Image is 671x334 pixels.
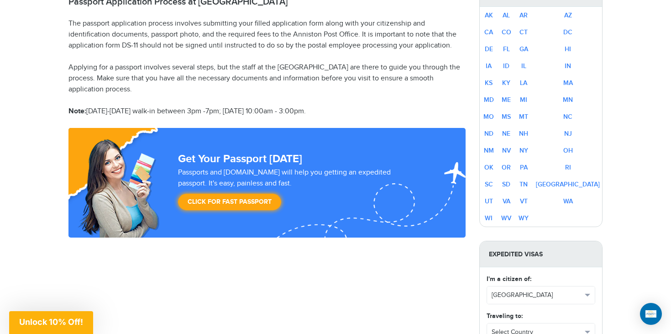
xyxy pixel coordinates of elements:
a: AK [485,11,493,19]
a: OR [502,164,511,171]
a: WI [485,214,493,222]
strong: Expedited Visas [480,241,602,267]
a: CT [519,28,528,36]
a: MO [483,113,494,121]
a: CO [502,28,511,36]
a: ME [502,96,511,104]
a: OK [484,164,493,171]
a: HI [565,45,571,53]
strong: Note: [68,107,86,116]
a: IL [521,62,526,70]
a: MD [484,96,494,104]
a: MI [520,96,527,104]
strong: Get Your Passport [DATE] [178,152,302,165]
a: IN [565,62,571,70]
a: NV [502,147,511,154]
a: NM [484,147,494,154]
a: DC [563,28,572,36]
p: Applying for a passport involves several steps, but the staff at the [GEOGRAPHIC_DATA] are there ... [68,62,466,95]
a: VA [503,197,510,205]
a: WY [519,214,529,222]
label: I'm a citizen of: [487,274,531,284]
a: NC [563,113,572,121]
p: The passport application process involves submitting your filled application form along with your... [68,18,466,51]
a: MS [502,113,511,121]
a: KS [485,79,493,87]
a: GA [519,45,528,53]
a: SD [502,180,510,188]
a: MA [563,79,573,87]
a: NY [519,147,528,154]
a: CA [484,28,493,36]
a: ND [484,130,493,138]
a: WV [501,214,511,222]
a: VT [520,197,528,205]
a: SC [485,180,493,188]
span: Unlock 10% Off! [19,317,83,327]
a: FL [503,45,510,53]
a: ID [503,62,509,70]
a: LA [520,79,527,87]
a: NH [519,130,528,138]
a: TN [519,180,528,188]
label: Traveling to: [487,311,523,321]
a: RI [565,164,571,171]
a: MN [563,96,573,104]
div: Open Intercom Messenger [640,303,662,325]
button: [GEOGRAPHIC_DATA] [487,286,595,304]
a: KY [502,79,510,87]
span: [GEOGRAPHIC_DATA] [492,291,582,300]
a: MT [519,113,528,121]
a: OH [563,147,573,154]
a: UT [485,197,493,205]
a: IA [486,62,492,70]
a: NJ [564,130,572,138]
a: AR [519,11,528,19]
a: AL [503,11,510,19]
a: AZ [564,11,572,19]
a: [GEOGRAPHIC_DATA] [536,180,600,188]
div: Unlock 10% Off! [9,311,93,334]
a: Click for Fast Passport [178,194,281,210]
a: NE [502,130,510,138]
a: WA [563,197,573,205]
p: [DATE]-[DATE] walk-in between 3pm -7pm; [DATE] 10:00am - 3:00pm. [68,106,466,117]
a: DE [485,45,493,53]
a: PA [520,164,528,171]
div: Passports and [DOMAIN_NAME] will help you getting an expedited passport. It's easy, painless and ... [174,167,424,215]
